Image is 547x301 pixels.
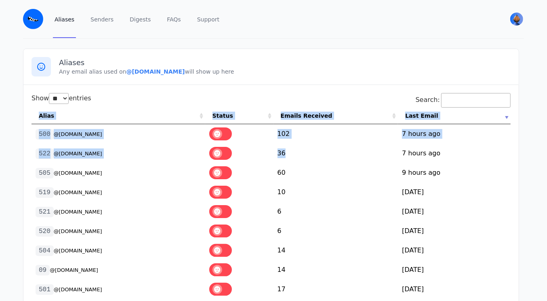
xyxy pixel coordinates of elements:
code: 522 [36,148,54,159]
small: @[DOMAIN_NAME] [54,170,102,176]
code: 520 [36,226,54,237]
td: [DATE] [398,202,511,221]
label: Show entries [32,94,91,102]
td: [DATE] [398,241,511,260]
img: Email Monster [23,9,43,29]
code: 505 [36,168,54,178]
h3: Aliases [59,58,511,68]
code: 521 [36,207,54,217]
small: @[DOMAIN_NAME] [54,228,102,234]
small: @[DOMAIN_NAME] [54,286,102,293]
td: 7 hours ago [398,124,511,144]
th: Status: activate to sort column ascending [205,108,273,124]
td: 17 [273,280,398,299]
td: 6 [273,202,398,221]
small: @[DOMAIN_NAME] [54,131,102,137]
b: @[DOMAIN_NAME] [126,68,185,75]
td: [DATE] [398,260,511,280]
code: 09 [36,265,50,276]
small: @[DOMAIN_NAME] [54,248,102,254]
td: 9 hours ago [398,163,511,182]
td: 10 [273,182,398,202]
td: [DATE] [398,221,511,241]
select: Showentries [49,93,69,104]
small: @[DOMAIN_NAME] [54,209,102,215]
td: 7 hours ago [398,144,511,163]
td: 14 [273,241,398,260]
p: Any email alias used on will show up here [59,68,511,76]
td: 60 [273,163,398,182]
label: Search: [416,96,511,104]
td: 102 [273,124,398,144]
small: @[DOMAIN_NAME] [50,267,98,273]
small: @[DOMAIN_NAME] [54,189,102,195]
code: 519 [36,187,54,198]
td: 6 [273,221,398,241]
td: [DATE] [398,280,511,299]
button: User menu [509,12,524,26]
img: Clayt's Avatar [510,13,523,25]
th: Alias: activate to sort column ascending [32,108,205,124]
td: 14 [273,260,398,280]
input: Search: [441,93,511,108]
code: 504 [36,246,54,256]
td: 36 [273,144,398,163]
small: @[DOMAIN_NAME] [54,150,102,157]
td: [DATE] [398,182,511,202]
code: 500 [36,129,54,140]
th: Last Email: activate to sort column ascending [398,108,511,124]
code: 501 [36,284,54,295]
th: Emails Received: activate to sort column ascending [273,108,398,124]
